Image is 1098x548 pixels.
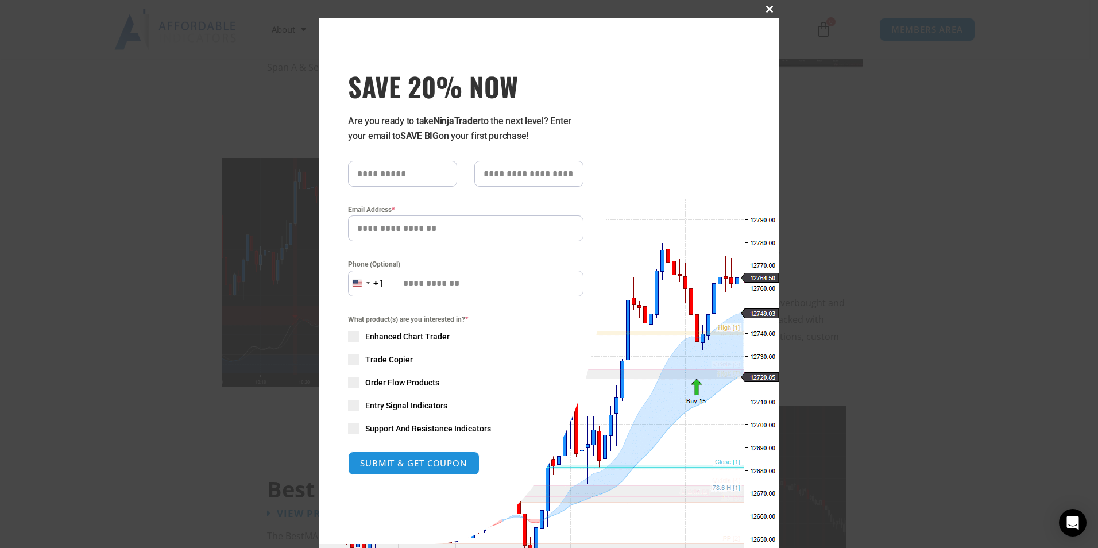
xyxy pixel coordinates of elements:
h3: SAVE 20% NOW [348,70,583,102]
span: What product(s) are you interested in? [348,314,583,325]
span: Enhanced Chart Trader [365,331,450,342]
span: Support And Resistance Indicators [365,423,491,434]
label: Email Address [348,204,583,215]
p: Are you ready to take to the next level? Enter your email to on your first purchase! [348,114,583,144]
label: Order Flow Products [348,377,583,388]
label: Entry Signal Indicators [348,400,583,411]
button: SUBMIT & GET COUPON [348,451,480,475]
strong: NinjaTrader [434,115,481,126]
div: Open Intercom Messenger [1059,509,1087,537]
label: Enhanced Chart Trader [348,331,583,342]
label: Phone (Optional) [348,258,583,270]
span: Trade Copier [365,354,413,365]
strong: SAVE BIG [400,130,439,141]
label: Support And Resistance Indicators [348,423,583,434]
div: +1 [373,276,385,291]
label: Trade Copier [348,354,583,365]
span: Order Flow Products [365,377,439,388]
button: Selected country [348,271,385,296]
span: Entry Signal Indicators [365,400,447,411]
